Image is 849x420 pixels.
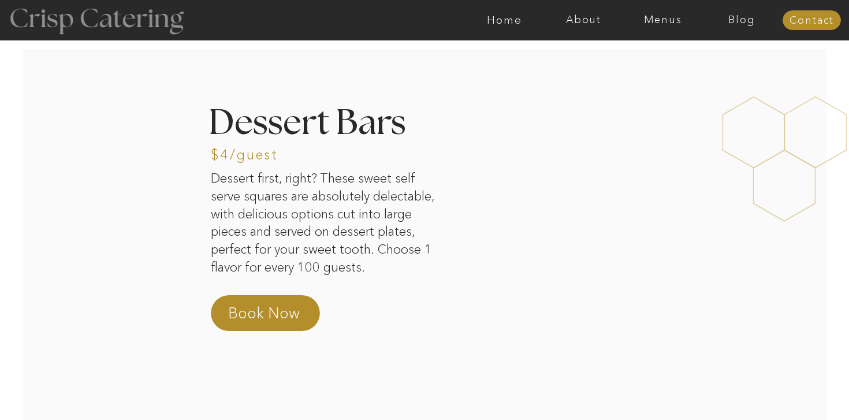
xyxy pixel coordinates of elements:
[623,14,702,26] a: Menus
[783,15,841,27] a: Contact
[465,14,544,26] a: Home
[702,14,781,26] a: Blog
[211,148,277,159] h3: $4/guest
[211,170,439,287] p: Dessert first, right? These sweet self serve squares are absolutely delectable, with delicious op...
[209,106,431,137] h2: Dessert Bars
[228,303,330,330] a: Book Now
[544,14,623,26] a: About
